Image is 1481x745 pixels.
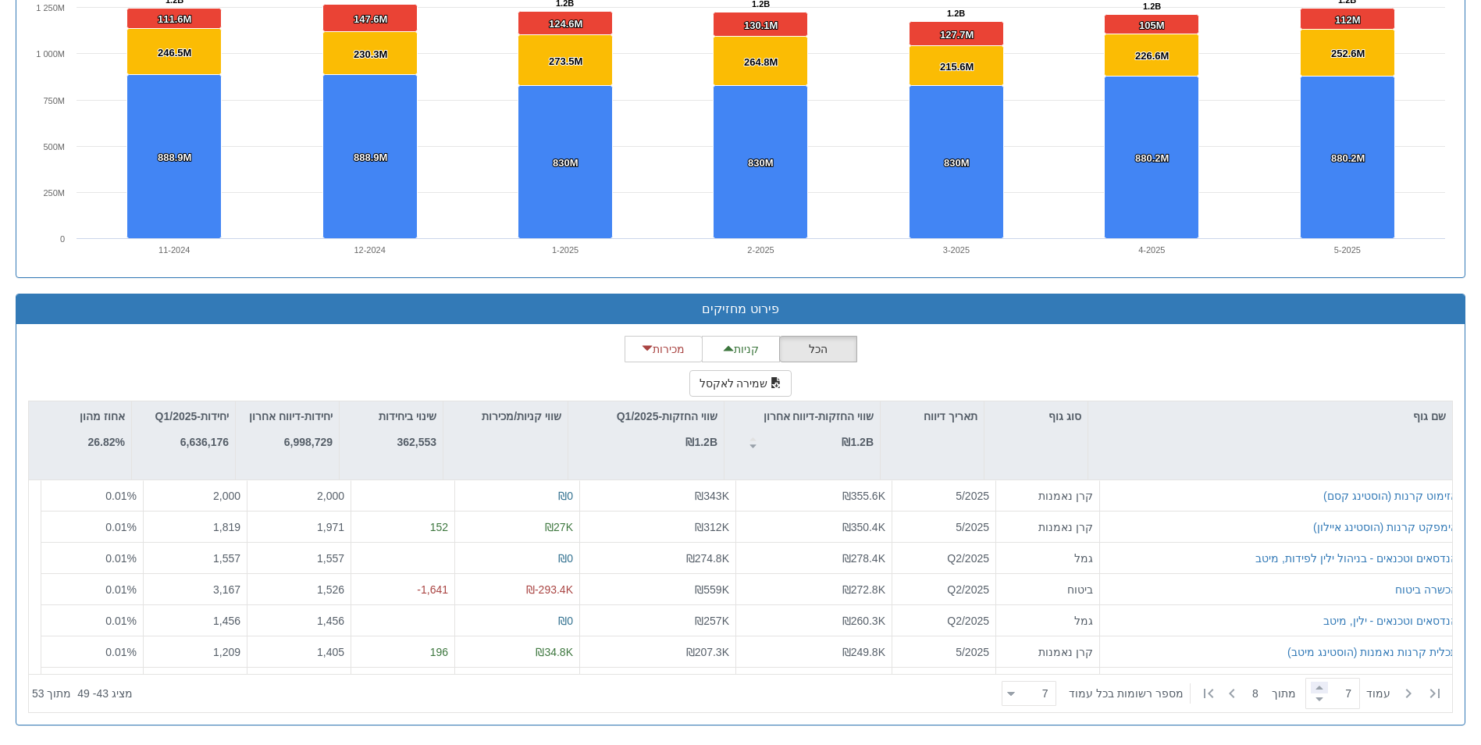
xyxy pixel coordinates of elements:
[358,582,448,597] div: -1,641
[358,644,448,660] div: 196
[36,49,65,59] tspan: 1 000M
[1088,401,1452,431] div: שם גוף
[150,582,240,597] div: 3,167
[48,582,137,597] div: 0.01 %
[1287,644,1458,660] button: תכלית קרנות נאמנות (הוסטינג מיטב)
[254,488,344,504] div: 2,000
[1135,152,1169,164] tspan: 880.2M
[1139,20,1165,31] tspan: 105M
[28,302,1453,316] h3: פירוט מחזיקים
[842,552,885,565] span: ₪278.4K
[80,408,125,425] p: אחוז מהון
[48,644,137,660] div: 0.01 %
[150,488,240,504] div: 2,000
[747,245,774,255] text: 2-2025
[158,151,191,163] tspan: 888.9M
[558,615,573,627] span: ₪0
[354,13,387,25] tspan: 147.6M
[943,245,970,255] text: 3-2025
[779,336,857,362] button: הכל
[43,96,65,105] text: 750M
[552,245,579,255] text: 1-2025
[354,245,385,255] text: 12-2024
[764,408,874,425] p: שווי החזקות-דיווח אחרון
[1002,519,1093,535] div: קרן נאמנות
[254,644,344,660] div: 1,405
[32,676,133,711] div: ‏מציג 43 - 49 ‏ מתוך 53
[947,9,965,18] tspan: 1.2B
[1138,245,1165,255] text: 4-2025
[155,408,229,425] p: יחידות-Q1/2025
[940,61,974,73] tspan: 215.6M
[48,551,137,566] div: 0.01 %
[379,408,436,425] p: שינוי ביחידות
[549,18,582,30] tspan: 124.6M
[899,488,989,504] div: 5/2025
[545,521,573,533] span: ₪27K
[1313,519,1458,535] div: אימפקט קרנות (הוסטינג איילון)
[686,552,729,565] span: ₪274.8K
[686,646,729,658] span: ₪207.3K
[1323,613,1458,629] button: הנדסאים וטכנאים - ילין, מיטב
[842,615,885,627] span: ₪260.3K
[1069,686,1184,701] span: ‏מספר רשומות בכל עמוד
[842,436,874,448] strong: ₪1.2B
[549,55,582,67] tspan: 273.5M
[899,551,989,566] div: Q2/2025
[1252,686,1272,701] span: 8
[1366,686,1390,701] span: ‏עמוד
[695,615,729,627] span: ₪257K
[702,336,780,362] button: קניות
[553,157,579,169] tspan: 830M
[60,234,65,244] text: 0
[254,519,344,535] div: 1,971
[526,583,573,596] span: ₪-293.4K
[899,613,989,629] div: Q2/2025
[48,613,137,629] div: 0.01 %
[842,490,885,502] span: ₪355.6K
[940,29,974,41] tspan: 127.7M
[1002,488,1093,504] div: קרן נאמנות
[558,552,573,565] span: ₪0
[1002,582,1093,597] div: ביטוח
[1002,613,1093,629] div: גמל
[254,613,344,629] div: 1,456
[695,490,729,502] span: ₪343K
[1331,48,1365,59] tspan: 252.6M
[284,436,333,448] strong: 6,998,729
[748,157,774,169] tspan: 830M
[625,336,703,362] button: מכירות
[744,56,778,68] tspan: 264.8M
[558,490,573,502] span: ₪0
[842,583,885,596] span: ₪272.8K
[36,3,65,12] tspan: 1 250M
[984,401,1088,431] div: סוג גוף
[150,644,240,660] div: 1,209
[695,521,729,533] span: ₪312K
[1135,50,1169,62] tspan: 226.6M
[254,582,344,597] div: 1,526
[617,408,717,425] p: שווי החזקות-Q1/2025
[1255,551,1458,566] button: הנדסאים וטכנאים - בניהול ילין לפידות, מיטב
[944,157,970,169] tspan: 830M
[1323,488,1458,504] div: אזימוט קרנות (הוסטינג קסם)
[158,13,191,25] tspan: 111.6M
[88,436,125,448] strong: 26.82%
[995,676,1449,711] div: ‏ מתוך
[254,551,344,566] div: 1,557
[1334,245,1361,255] text: 5-2025
[249,408,333,425] p: יחידות-דיווח אחרון
[899,644,989,660] div: 5/2025
[150,551,240,566] div: 1,557
[397,436,436,448] strong: 362,553
[744,20,778,31] tspan: 130.1M
[158,245,190,255] text: 11-2024
[1395,582,1458,597] button: הכשרה ביטוח
[1002,644,1093,660] div: קרן נאמנות
[354,151,387,163] tspan: 888.9M
[842,521,885,533] span: ₪350.4K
